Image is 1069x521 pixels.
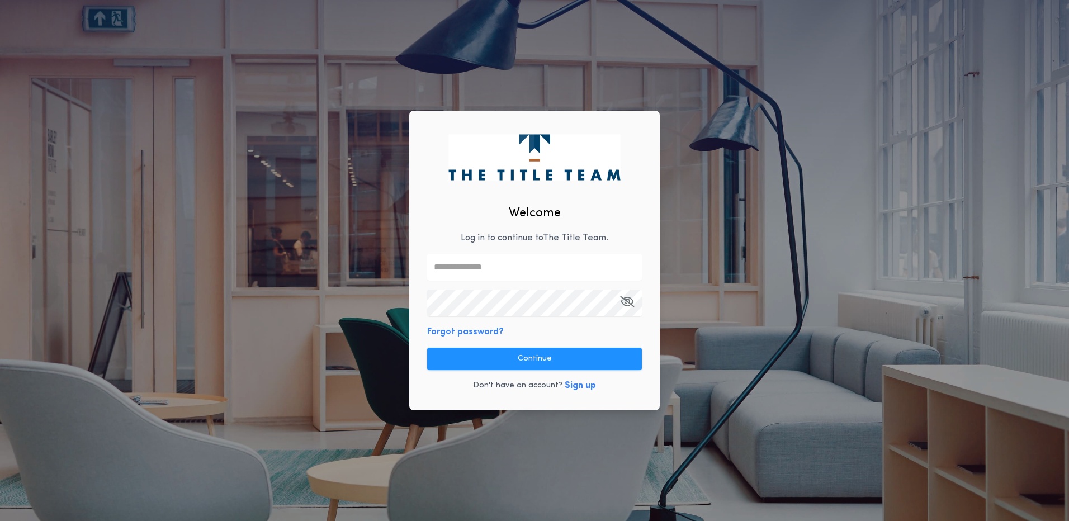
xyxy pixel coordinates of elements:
button: Continue [427,348,642,370]
button: Forgot password? [427,325,504,339]
button: Sign up [565,379,596,392]
p: Log in to continue to The Title Team . [461,231,608,245]
h2: Welcome [509,204,561,222]
img: logo [448,134,620,180]
p: Don't have an account? [473,380,562,391]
